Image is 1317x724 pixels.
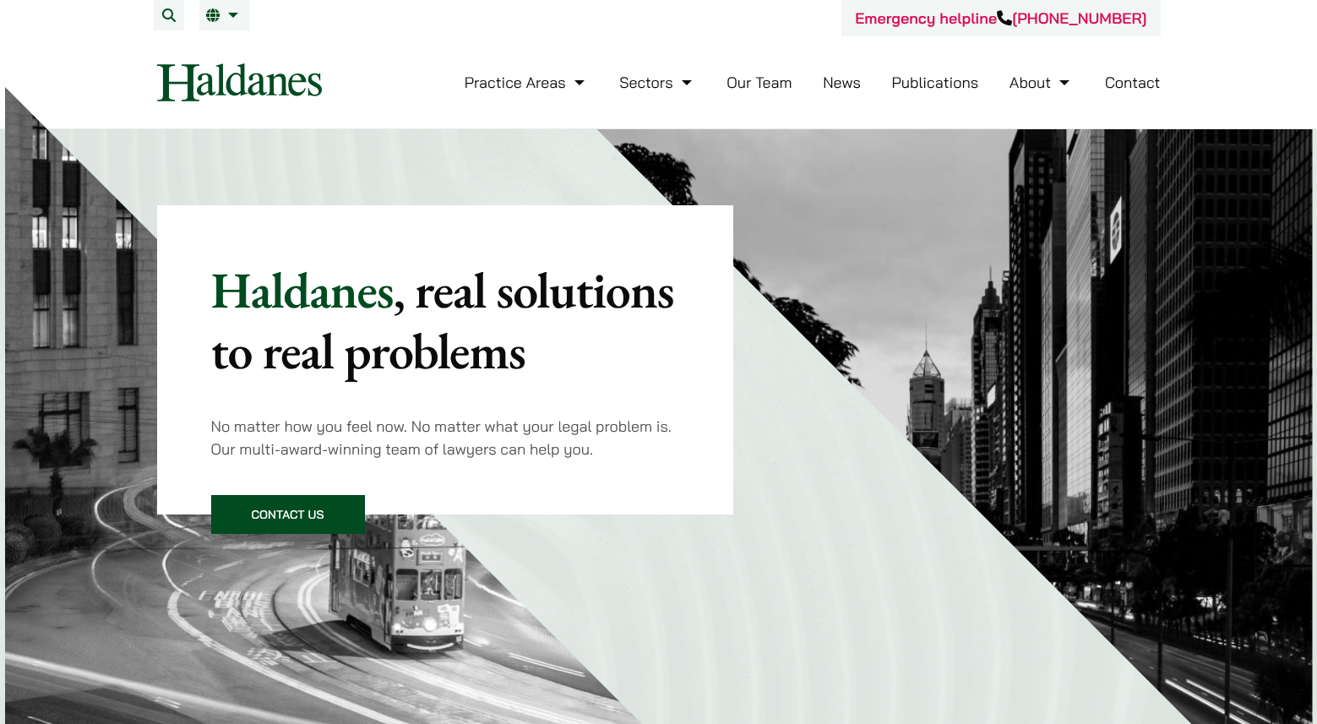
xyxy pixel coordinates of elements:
[727,73,792,92] a: Our Team
[211,495,365,534] a: Contact Us
[211,415,680,460] p: No matter how you feel now. No matter what your legal problem is. Our multi-award-winning team of...
[619,73,695,92] a: Sectors
[157,63,322,101] img: Logo of Haldanes
[206,8,242,22] a: EN
[211,259,680,381] p: Haldanes
[1105,73,1161,92] a: Contact
[1010,73,1074,92] a: About
[855,8,1146,28] a: Emergency helpline[PHONE_NUMBER]
[211,257,674,384] mark: , real solutions to real problems
[465,73,589,92] a: Practice Areas
[823,73,861,92] a: News
[892,73,979,92] a: Publications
